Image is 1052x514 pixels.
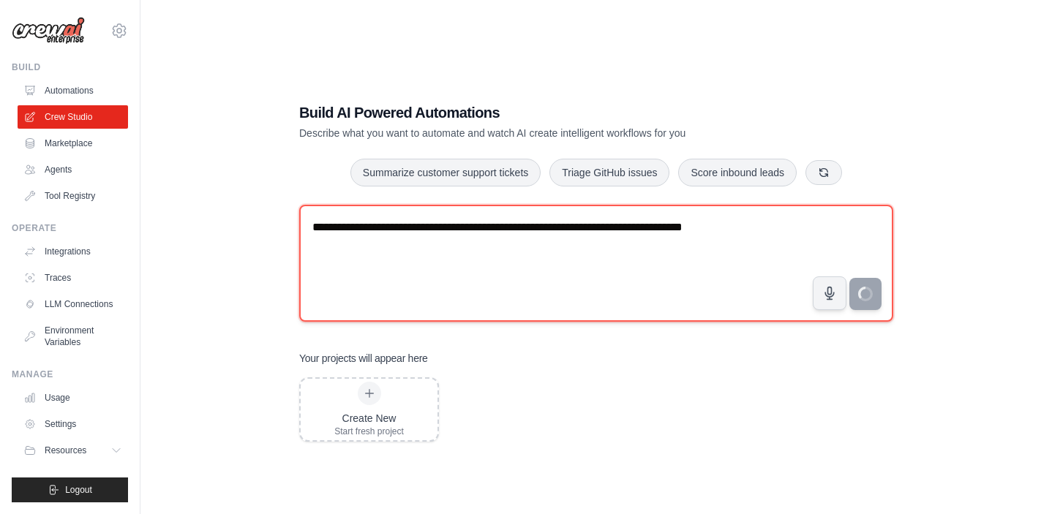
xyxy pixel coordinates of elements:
a: Agents [18,158,128,181]
span: Resources [45,445,86,456]
iframe: Chat Widget [979,444,1052,514]
a: Traces [18,266,128,290]
a: Integrations [18,240,128,263]
button: Triage GitHub issues [549,159,669,186]
button: Click to speak your automation idea [813,276,846,310]
a: Environment Variables [18,319,128,354]
div: Create New [334,411,404,426]
p: Describe what you want to automate and watch AI create intelligent workflows for you [299,126,791,140]
a: Usage [18,386,128,409]
div: Manage [12,369,128,380]
img: Logo [12,17,85,45]
button: Logout [12,477,128,502]
h3: Your projects will appear here [299,351,428,366]
button: Score inbound leads [678,159,797,186]
h1: Build AI Powered Automations [299,102,791,123]
div: Start fresh project [334,426,404,437]
a: Automations [18,79,128,102]
a: Crew Studio [18,105,128,129]
a: LLM Connections [18,292,128,316]
div: Operate [12,222,128,234]
button: Get new suggestions [805,160,842,185]
button: Resources [18,439,128,462]
div: Build [12,61,128,73]
span: Logout [65,484,92,496]
a: Marketplace [18,132,128,155]
a: Tool Registry [18,184,128,208]
a: Settings [18,412,128,436]
button: Summarize customer support tickets [350,159,541,186]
